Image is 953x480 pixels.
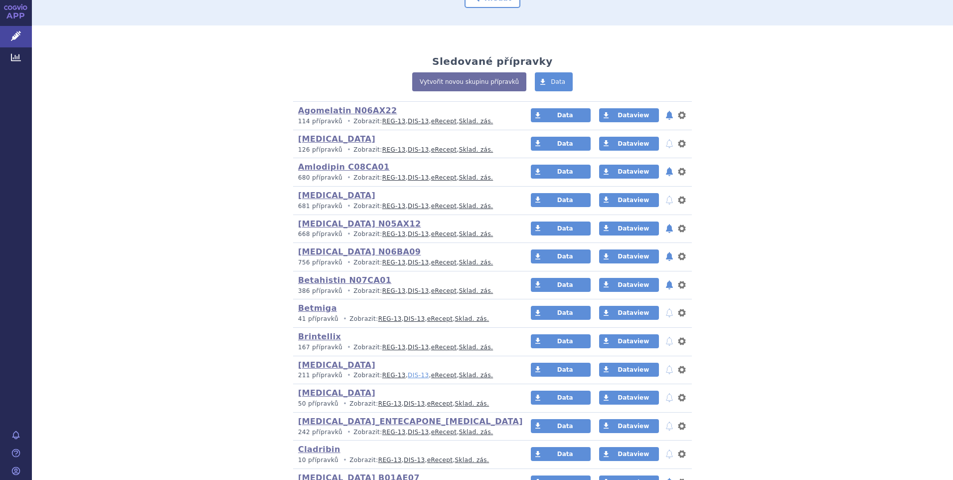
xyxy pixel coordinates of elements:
[298,343,512,352] p: Zobrazit: , , ,
[677,194,687,206] button: nastavení
[664,335,674,347] button: notifikace
[382,146,406,153] a: REG-13
[344,287,353,295] i: •
[618,309,649,316] span: Dataview
[531,137,591,151] a: Data
[664,194,674,206] button: notifikace
[459,259,493,266] a: Sklad. zás.
[677,109,687,121] button: nastavení
[599,137,659,151] a: Dataview
[677,307,687,319] button: nastavení
[664,420,674,432] button: notifikace
[298,456,512,465] p: Zobrazit: , , ,
[298,372,342,379] span: 211 přípravků
[298,106,397,115] a: Agomelatin N06AX22
[531,193,591,207] a: Data
[340,315,349,323] i: •
[531,278,591,292] a: Data
[599,334,659,348] a: Dataview
[408,259,429,266] a: DIS-13
[431,344,457,351] a: eRecept
[408,174,429,181] a: DIS-13
[459,174,493,181] a: Sklad. zás.
[599,222,659,236] a: Dataview
[431,146,457,153] a: eRecept
[531,363,591,377] a: Data
[531,391,591,405] a: Data
[298,400,512,408] p: Zobrazit: , , ,
[298,230,512,239] p: Zobrazit: , , ,
[344,146,353,154] i: •
[531,165,591,179] a: Data
[298,191,375,200] a: [MEDICAL_DATA]
[298,203,342,210] span: 681 přípravků
[677,364,687,376] button: nastavení
[340,400,349,408] i: •
[298,429,342,436] span: 242 přípravků
[664,307,674,319] button: notifikace
[599,193,659,207] a: Dataview
[298,231,342,238] span: 668 přípravků
[382,287,406,294] a: REG-13
[298,344,342,351] span: 167 přípravků
[618,140,649,147] span: Dataview
[298,202,512,211] p: Zobrazit: , , ,
[378,400,402,407] a: REG-13
[431,372,457,379] a: eRecept
[382,372,406,379] a: REG-13
[557,423,573,430] span: Data
[298,388,375,398] a: [MEDICAL_DATA]
[677,166,687,178] button: nastavení
[412,72,526,91] a: Vytvořit novou skupinu přípravků
[382,231,406,238] a: REG-13
[298,259,342,266] span: 756 přípravků
[298,371,512,380] p: Zobrazit: , , ,
[382,429,406,436] a: REG-13
[455,400,489,407] a: Sklad. zás.
[298,146,342,153] span: 126 přípravků
[298,162,390,172] a: Amlodipin C08CA01
[531,306,591,320] a: Data
[618,225,649,232] span: Dataview
[344,258,353,267] i: •
[455,315,489,322] a: Sklad. zás.
[531,108,591,122] a: Data
[298,315,338,322] span: 41 přípravků
[459,429,493,436] a: Sklad. zás.
[298,428,512,437] p: Zobrazit: , , ,
[408,231,429,238] a: DIS-13
[408,287,429,294] a: DIS-13
[557,168,573,175] span: Data
[531,334,591,348] a: Data
[298,118,342,125] span: 114 přípravků
[382,344,406,351] a: REG-13
[298,146,512,154] p: Zobrazit: , , ,
[298,457,338,464] span: 10 přípravků
[677,138,687,150] button: nastavení
[664,138,674,150] button: notifikace
[557,112,573,119] span: Data
[431,174,457,181] a: eRecept
[664,364,674,376] button: notifikace
[557,140,573,147] span: Data
[344,230,353,239] i: •
[404,400,425,407] a: DIS-13
[298,445,340,454] a: Cladribin
[557,451,573,458] span: Data
[557,394,573,401] span: Data
[599,306,659,320] a: Dataview
[344,428,353,437] i: •
[298,174,512,182] p: Zobrazit: , , ,
[618,394,649,401] span: Dataview
[551,78,565,85] span: Data
[404,457,425,464] a: DIS-13
[459,118,493,125] a: Sklad. zás.
[298,117,512,126] p: Zobrazit: , , ,
[599,447,659,461] a: Dataview
[677,448,687,460] button: nastavení
[427,315,453,322] a: eRecept
[557,338,573,345] span: Data
[599,278,659,292] a: Dataview
[298,360,375,370] a: [MEDICAL_DATA]
[298,332,341,341] a: Brintellix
